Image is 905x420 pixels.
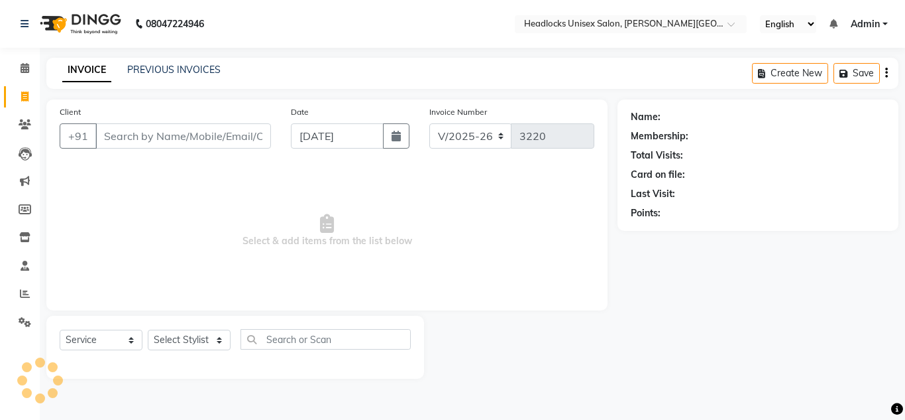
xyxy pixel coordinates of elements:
[631,129,688,143] div: Membership:
[752,63,828,84] button: Create New
[631,110,661,124] div: Name:
[631,206,661,220] div: Points:
[34,5,125,42] img: logo
[60,106,81,118] label: Client
[631,187,675,201] div: Last Visit:
[60,123,97,149] button: +91
[127,64,221,76] a: PREVIOUS INVOICES
[62,58,111,82] a: INVOICE
[631,149,683,163] div: Total Visits:
[95,123,271,149] input: Search by Name/Mobile/Email/Code
[291,106,309,118] label: Date
[240,329,411,350] input: Search or Scan
[429,106,487,118] label: Invoice Number
[833,63,880,84] button: Save
[851,17,880,31] span: Admin
[631,168,685,182] div: Card on file:
[60,165,594,297] span: Select & add items from the list below
[146,5,204,42] b: 08047224946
